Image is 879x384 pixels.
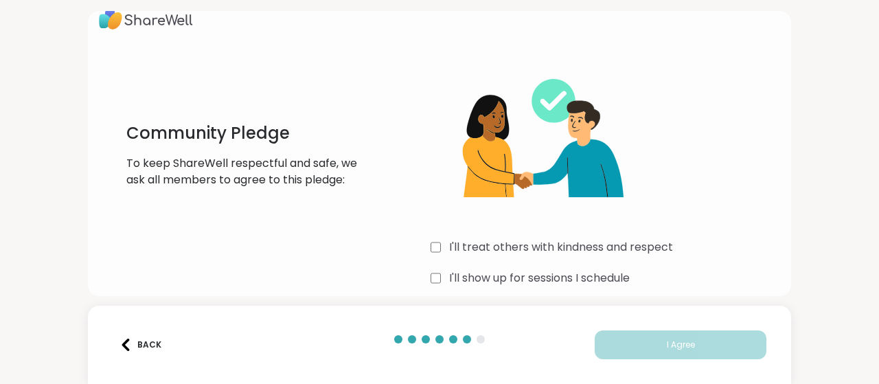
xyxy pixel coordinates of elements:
img: ShareWell Logo [99,3,193,34]
p: To keep ShareWell respectful and safe, we ask all members to agree to this pledge: [126,155,359,188]
button: I Agree [595,330,766,359]
h1: Community Pledge [126,122,359,144]
label: I'll show up for sessions I schedule [449,270,630,286]
div: Back [119,339,161,351]
label: I'll treat others with kindness and respect [449,239,673,256]
span: I Agree [667,339,695,351]
button: Back [113,330,168,359]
